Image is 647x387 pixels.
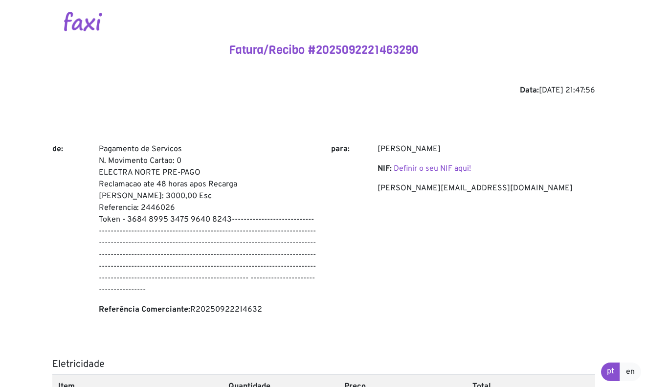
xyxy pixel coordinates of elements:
[620,363,641,381] a: en
[601,363,620,381] a: pt
[52,43,595,57] h4: Fatura/Recibo #2025092221463290
[378,143,595,155] p: [PERSON_NAME]
[331,144,350,154] b: para:
[378,164,392,174] b: NIF:
[394,164,471,174] a: Definir o seu NIF aqui!
[378,182,595,194] p: [PERSON_NAME][EMAIL_ADDRESS][DOMAIN_NAME]
[52,359,595,370] h5: Eletricidade
[99,305,190,315] b: Referência Comerciante:
[99,304,316,316] p: R20250922214632
[99,143,316,296] p: Pagamento de Servicos N. Movimento Cartao: 0 ELECTRA NORTE PRE-PAGO Reclamacao ate 48 horas apos ...
[520,86,539,95] b: Data:
[52,85,595,96] div: [DATE] 21:47:56
[52,144,63,154] b: de:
